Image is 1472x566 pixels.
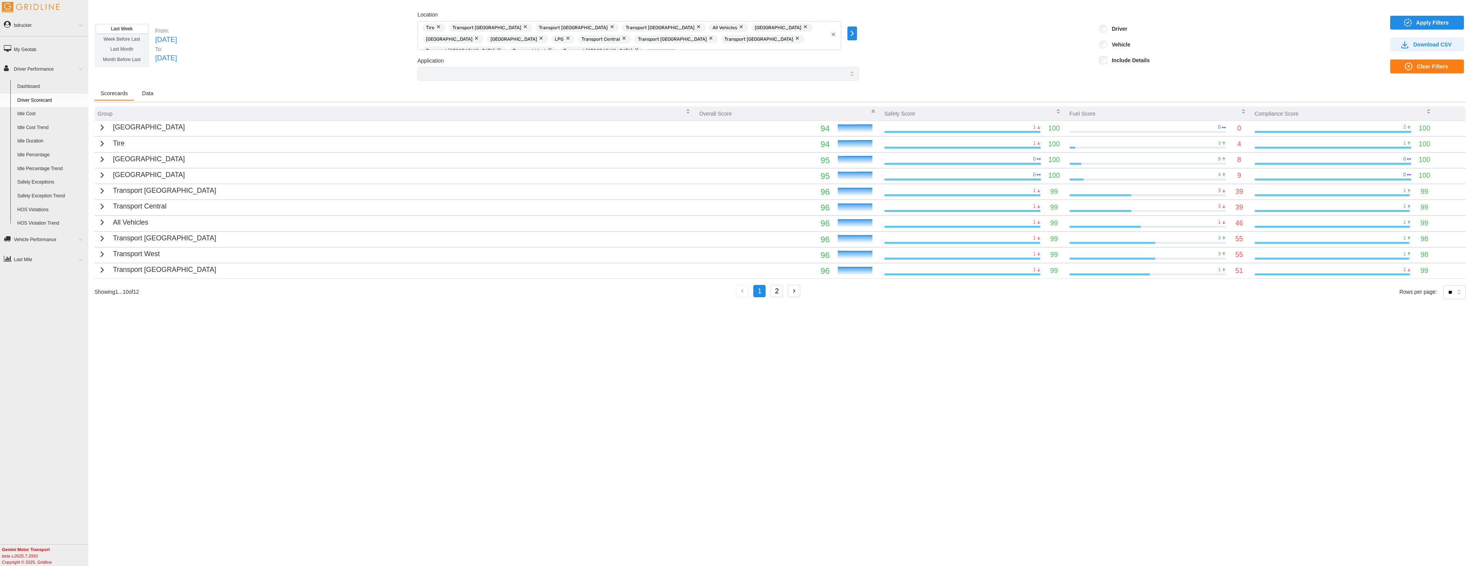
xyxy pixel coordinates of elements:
p: Transport West [113,249,160,260]
a: Driver Scorecard [14,94,88,108]
p: 100 [1419,139,1430,150]
p: 3 [1218,140,1221,147]
p: Compliance Score [1255,110,1298,118]
p: 100 [1048,155,1060,165]
button: [GEOGRAPHIC_DATA] [98,122,185,133]
p: 99 [1421,266,1428,276]
b: Gemini Motor Transport [2,547,50,552]
p: 96 [699,233,830,246]
p: All Vehicles [113,217,148,228]
p: 99 [1421,218,1428,229]
p: 1 [1033,140,1036,147]
p: 0 [1237,123,1241,134]
img: Gridline [2,2,60,12]
span: Download CSV [1413,38,1452,51]
i: beta v.2025.7.2993 [2,554,38,558]
span: Transport West [513,46,546,55]
p: Safety Score [884,110,915,118]
button: All Vehicles [98,217,148,228]
a: Safety Exception Trend [14,189,88,203]
button: Clear Filters [1390,60,1464,73]
label: Include Details [1107,56,1150,64]
span: Week Before Last [103,36,140,42]
p: 98 [1421,234,1428,245]
a: HOS Violation Trend [14,217,88,230]
p: 100 [1048,123,1060,134]
span: [GEOGRAPHIC_DATA] [491,35,537,43]
p: 39 [1235,202,1243,213]
button: Transport Central [98,201,166,212]
p: 3 [1218,203,1221,210]
p: 55 [1235,250,1243,260]
div: Copyright © 2025, Gridline [2,546,88,565]
p: [GEOGRAPHIC_DATA] [113,170,185,180]
p: [DATE] [155,35,177,45]
p: 1 [1403,203,1406,210]
label: Application [418,57,444,65]
p: 1 [1403,266,1406,273]
a: Idle Duration [14,134,88,148]
label: Driver [1107,25,1127,33]
p: 100 [1048,170,1060,181]
button: Transport [GEOGRAPHIC_DATA] [98,185,216,196]
span: Transport Central [582,35,620,43]
p: 46 [1235,218,1243,229]
span: Scorecards [101,91,128,96]
p: 99 [1050,187,1058,197]
p: 1 [1033,251,1036,257]
span: Transport [GEOGRAPHIC_DATA] [539,23,608,32]
button: Transport [GEOGRAPHIC_DATA] [98,265,216,275]
p: 100 [1419,123,1430,134]
span: [GEOGRAPHIC_DATA] [755,23,801,32]
p: Tire [113,138,124,149]
p: 98 [1421,250,1428,260]
p: 51 [1235,266,1243,276]
p: 99 [1421,202,1428,213]
p: 95 [699,169,830,183]
p: 3 [1218,251,1221,257]
p: 3 [1218,187,1221,194]
p: 0 [1033,156,1036,162]
p: 2 [1403,124,1406,131]
p: 1 [1033,124,1036,131]
p: 99 [1050,234,1058,245]
p: 1 [1033,235,1036,242]
p: 1 [1033,266,1036,273]
span: All Vehicles [713,23,737,32]
p: 94 [699,137,830,151]
p: 96 [699,248,830,262]
p: From: [155,27,177,35]
button: Transport [GEOGRAPHIC_DATA] [98,233,216,244]
p: 3 [1218,235,1221,242]
label: Vehicle [1107,41,1130,48]
a: Idle Cost [14,107,88,121]
p: Transport [GEOGRAPHIC_DATA] [113,265,216,275]
span: Last Month [110,46,133,52]
button: 1 [753,285,766,297]
p: Fuel Score [1069,110,1096,118]
button: [GEOGRAPHIC_DATA] [98,154,185,165]
p: 99 [1050,250,1058,260]
p: 9 [1237,170,1241,181]
p: 1 [1403,219,1406,226]
span: Apply Filters [1416,16,1449,29]
p: 1 [1033,203,1036,210]
span: Transport [GEOGRAPHIC_DATA] [453,23,521,32]
span: LPG [555,35,564,43]
button: Transport West [98,249,160,260]
p: 1 [1403,140,1406,147]
p: To: [155,45,177,53]
p: 100 [1048,139,1060,150]
p: Rows per page: [1399,288,1437,296]
a: HOS Violations [14,203,88,217]
p: 96 [699,217,830,230]
p: Group [98,110,113,118]
span: Transport [GEOGRAPHIC_DATA] [638,35,707,43]
p: 94 [699,122,830,135]
span: [GEOGRAPHIC_DATA] [426,35,472,43]
p: 4 [1218,172,1221,178]
p: 0 [1403,156,1406,162]
p: 1 [1403,187,1406,194]
p: 1 [1033,219,1036,226]
p: 96 [699,264,830,278]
